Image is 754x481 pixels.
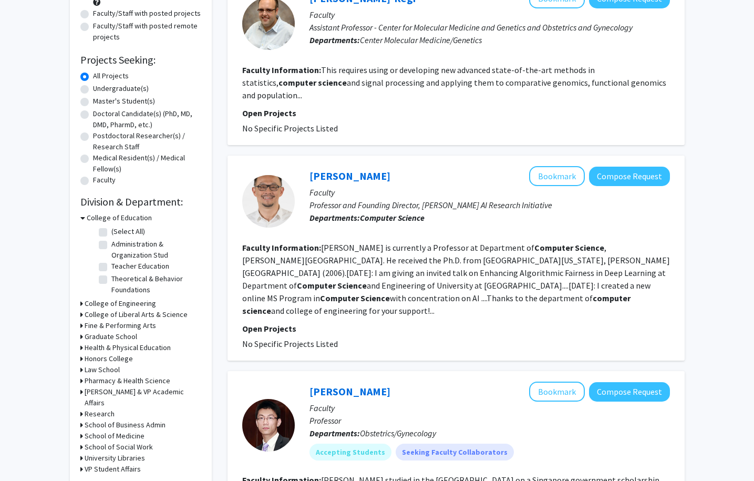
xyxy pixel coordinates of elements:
[309,212,360,223] b: Departments:
[398,212,425,223] b: Science
[396,444,514,460] mat-chip: Seeking Faculty Collaborators
[85,442,153,453] h3: School of Social Work
[85,386,201,408] h3: [PERSON_NAME] & VP Academic Affairs
[242,242,670,316] fg-read-more: [PERSON_NAME] is currently a Professor at Department of , [PERSON_NAME][GEOGRAPHIC_DATA]. He rece...
[85,464,141,475] h3: VP Student Affairs
[309,169,390,182] a: [PERSON_NAME]
[242,242,321,253] b: Faculty Information:
[318,77,347,88] b: science
[85,375,170,386] h3: Pharmacy & Health Science
[93,83,149,94] label: Undergraduate(s)
[93,152,201,175] label: Medical Resident(s) / Medical Fellow(s)
[85,453,145,464] h3: University Libraries
[309,385,390,398] a: [PERSON_NAME]
[242,65,321,75] b: Faculty Information:
[309,428,360,438] b: Departments:
[80,196,201,208] h2: Division & Department:
[85,408,115,419] h3: Research
[529,382,585,402] button: Add Kang Chen to Bookmarks
[297,280,336,291] b: Computer
[309,402,670,414] p: Faculty
[575,242,604,253] b: Science
[111,239,199,261] label: Administration & Organization Stud
[85,298,156,309] h3: College of Engineering
[309,35,360,45] b: Departments:
[80,54,201,66] h2: Projects Seeking:
[242,339,338,349] span: No Specific Projects Listed
[589,382,670,402] button: Compose Request to Kang Chen
[534,242,573,253] b: Computer
[85,419,166,431] h3: School of Business Admin
[85,320,156,331] h3: Fine & Performing Arts
[593,293,631,303] b: computer
[85,342,171,353] h3: Health & Physical Education
[85,309,188,320] h3: College of Liberal Arts & Science
[242,322,670,335] p: Open Projects
[360,35,482,45] span: Center Molecular Medicine/Genetics
[242,123,338,134] span: No Specific Projects Listed
[360,293,390,303] b: Science
[309,186,670,199] p: Faculty
[242,305,271,316] b: science
[309,8,670,21] p: Faculty
[87,212,152,223] h3: College of Education
[85,331,137,342] h3: Graduate School
[93,175,116,186] label: Faculty
[85,353,133,364] h3: Honors College
[242,107,670,119] p: Open Projects
[309,414,670,427] p: Professor
[309,21,670,34] p: Assistant Professor - Center for Molecular Medicine and Genetics and Obstetrics and Gynecology
[529,166,585,186] button: Add Dongxiao Zhu to Bookmarks
[242,65,666,100] fg-read-more: This requires using or developing new advanced state-of-the-art methods in statistics, and signal...
[589,167,670,186] button: Compose Request to Dongxiao Zhu
[309,444,391,460] mat-chip: Accepting Students
[93,130,201,152] label: Postdoctoral Researcher(s) / Research Staff
[111,273,199,295] label: Theoretical & Behavior Foundations
[111,226,145,237] label: (Select All)
[93,70,129,81] label: All Projects
[85,431,144,442] h3: School of Medicine
[320,293,359,303] b: Computer
[8,434,45,473] iframe: Chat
[85,364,120,375] h3: Law School
[93,21,201,43] label: Faculty/Staff with posted remote projects
[93,8,201,19] label: Faculty/Staff with posted projects
[360,212,396,223] b: Computer
[337,280,367,291] b: Science
[93,96,155,107] label: Master's Student(s)
[111,261,169,272] label: Teacher Education
[360,428,436,438] span: Obstetrics/Gynecology
[309,199,670,211] p: Professor and Founding Director, [PERSON_NAME] AI Research Initiative
[278,77,316,88] b: computer
[93,108,201,130] label: Doctoral Candidate(s) (PhD, MD, DMD, PharmD, etc.)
